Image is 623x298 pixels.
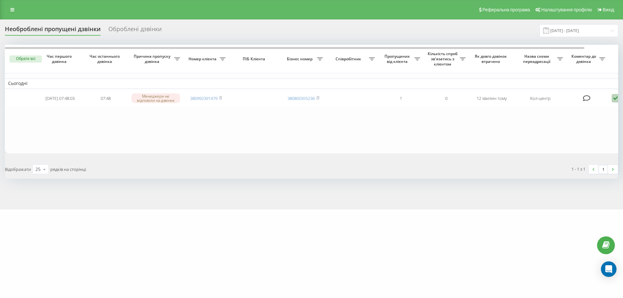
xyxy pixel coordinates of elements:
[469,90,514,107] td: 12 хвилин тому
[9,55,42,63] button: Обрати всі
[601,261,617,277] div: Open Intercom Messenger
[427,51,460,66] span: Кількість спроб зв'язатись з клієнтом
[108,26,162,36] div: Оброблені дзвінки
[514,90,566,107] td: Кол-центр
[131,93,180,103] div: Менеджери не відповіли на дзвінок
[378,90,423,107] td: 1
[131,54,174,64] span: Причина пропуску дзвінка
[541,7,592,12] span: Налаштування профілю
[598,165,608,174] a: 1
[187,56,220,62] span: Номер клієнта
[381,54,414,64] span: Пропущених від клієнта
[50,166,86,172] span: рядків на сторінці
[571,166,585,172] div: 1 - 1 з 1
[329,56,369,62] span: Співробітник
[37,90,83,107] td: [DATE] 07:48:03
[287,95,315,101] a: 380800355236
[5,26,101,36] div: Необроблені пропущені дзвінки
[474,54,509,64] span: Як довго дзвінок втрачено
[423,90,469,107] td: 0
[35,166,41,173] div: 25
[603,7,614,12] span: Вихід
[234,56,275,62] span: ПІБ Клієнта
[284,56,317,62] span: Бізнес номер
[83,90,128,107] td: 07:48
[569,54,599,64] span: Коментар до дзвінка
[483,7,530,12] span: Реферальна програма
[518,54,557,64] span: Назва схеми переадресації
[43,54,78,64] span: Час першого дзвінка
[5,166,31,172] span: Відображати
[190,95,217,101] a: 380992391479
[88,54,123,64] span: Час останнього дзвінка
